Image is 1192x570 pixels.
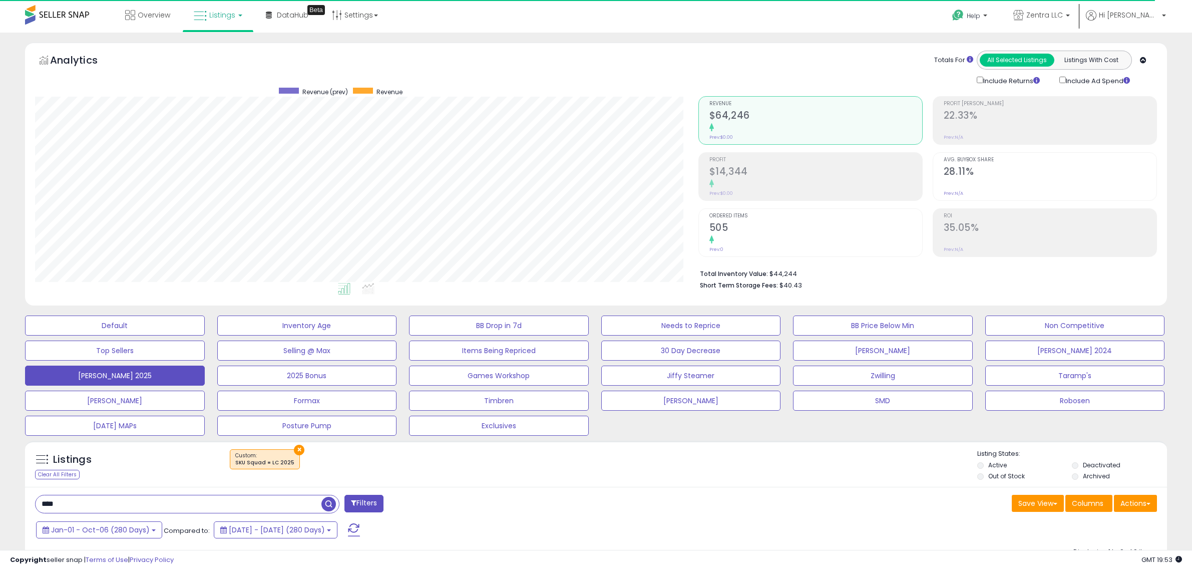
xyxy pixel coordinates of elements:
span: Ordered Items [709,213,922,219]
strong: Copyright [10,555,47,564]
h2: 22.33% [944,110,1156,123]
div: Include Returns [969,75,1052,86]
small: Prev: N/A [944,134,963,140]
span: [DATE] - [DATE] (280 Days) [229,525,325,535]
button: [PERSON_NAME] [793,341,973,361]
small: Prev: $0.00 [709,190,733,196]
button: 2025 Bonus [217,366,397,386]
button: BB Price Below Min [793,316,973,336]
button: Needs to Reprice [601,316,781,336]
button: Filters [344,495,383,512]
button: Taramp's [985,366,1165,386]
b: Total Inventory Value: [700,269,768,278]
small: Prev: N/A [944,246,963,252]
button: Save View [1012,495,1064,512]
span: Compared to: [164,526,210,535]
span: Profit [709,157,922,163]
span: Zentra LLC [1026,10,1063,20]
button: Columns [1065,495,1112,512]
button: [PERSON_NAME] 2024 [985,341,1165,361]
div: SKU Squad = LC 2025 [235,459,294,466]
button: [PERSON_NAME] [25,391,205,411]
label: Archived [1083,472,1110,480]
h5: Listings [53,453,92,467]
small: Prev: $0.00 [709,134,733,140]
button: Non Competitive [985,316,1165,336]
label: Out of Stock [988,472,1025,480]
a: Terms of Use [86,555,128,564]
span: 2025-10-6 19:53 GMT [1141,555,1182,564]
button: Listings With Cost [1054,54,1128,67]
span: Help [967,12,980,20]
div: seller snap | | [10,555,174,565]
button: Zwilling [793,366,973,386]
span: Avg. Buybox Share [944,157,1156,163]
button: 30 Day Decrease [601,341,781,361]
h2: $64,246 [709,110,922,123]
a: Privacy Policy [130,555,174,564]
span: Jan-01 - Oct-06 (280 Days) [51,525,150,535]
span: $40.43 [779,280,802,290]
small: Prev: 0 [709,246,723,252]
button: Posture Pump [217,416,397,436]
button: Games Workshop [409,366,589,386]
button: Jiffy Steamer [601,366,781,386]
span: Listings [209,10,235,20]
button: Exclusives [409,416,589,436]
button: Timbren [409,391,589,411]
button: [PERSON_NAME] 2025 [25,366,205,386]
button: Jan-01 - Oct-06 (280 Days) [36,521,162,538]
span: Revenue [376,88,403,96]
span: Revenue [709,101,922,107]
button: BB Drop in 7d [409,316,589,336]
h2: 35.05% [944,222,1156,235]
button: Items Being Repriced [409,341,589,361]
button: Top Sellers [25,341,205,361]
button: [PERSON_NAME] [601,391,781,411]
h2: 505 [709,222,922,235]
a: Help [944,2,997,33]
li: $44,244 [700,267,1149,279]
button: [DATE] MAPs [25,416,205,436]
h2: $14,344 [709,166,922,179]
div: Include Ad Spend [1052,75,1146,86]
a: Hi [PERSON_NAME] [1086,10,1166,33]
span: DataHub [277,10,308,20]
p: Listing States: [977,449,1167,459]
label: Active [988,461,1007,469]
button: Inventory Age [217,316,397,336]
span: Hi [PERSON_NAME] [1099,10,1159,20]
div: Totals For [934,56,973,65]
span: Profit [PERSON_NAME] [944,101,1156,107]
h5: Analytics [50,53,117,70]
button: [DATE] - [DATE] (280 Days) [214,521,337,538]
button: All Selected Listings [980,54,1054,67]
div: Clear All Filters [35,470,80,479]
span: Custom: [235,452,294,467]
button: Actions [1114,495,1157,512]
button: Formax [217,391,397,411]
div: Tooltip anchor [307,5,325,15]
label: Deactivated [1083,461,1120,469]
b: Short Term Storage Fees: [700,281,778,290]
button: Selling @ Max [217,341,397,361]
i: Get Help [952,9,964,22]
button: × [294,445,304,455]
span: Revenue (prev) [302,88,348,96]
small: Prev: N/A [944,190,963,196]
button: Default [25,316,205,336]
button: SMD [793,391,973,411]
span: Columns [1072,498,1103,508]
h2: 28.11% [944,166,1156,179]
button: Robosen [985,391,1165,411]
span: ROI [944,213,1156,219]
span: Overview [138,10,170,20]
